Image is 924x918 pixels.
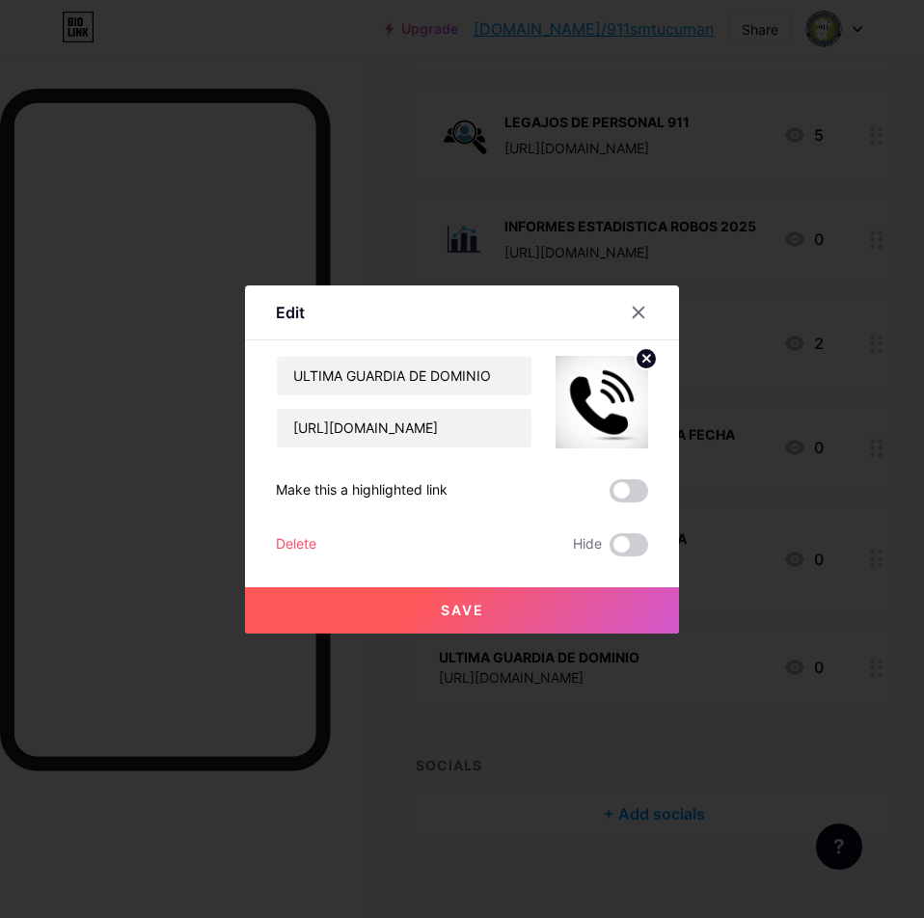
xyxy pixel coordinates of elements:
[276,301,305,324] div: Edit
[277,409,531,447] input: URL
[573,533,602,556] span: Hide
[276,533,316,556] div: Delete
[276,479,448,502] div: Make this a highlighted link
[245,587,679,634] button: Save
[441,602,484,618] span: Save
[556,356,648,448] img: link_thumbnail
[277,357,531,395] input: Title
